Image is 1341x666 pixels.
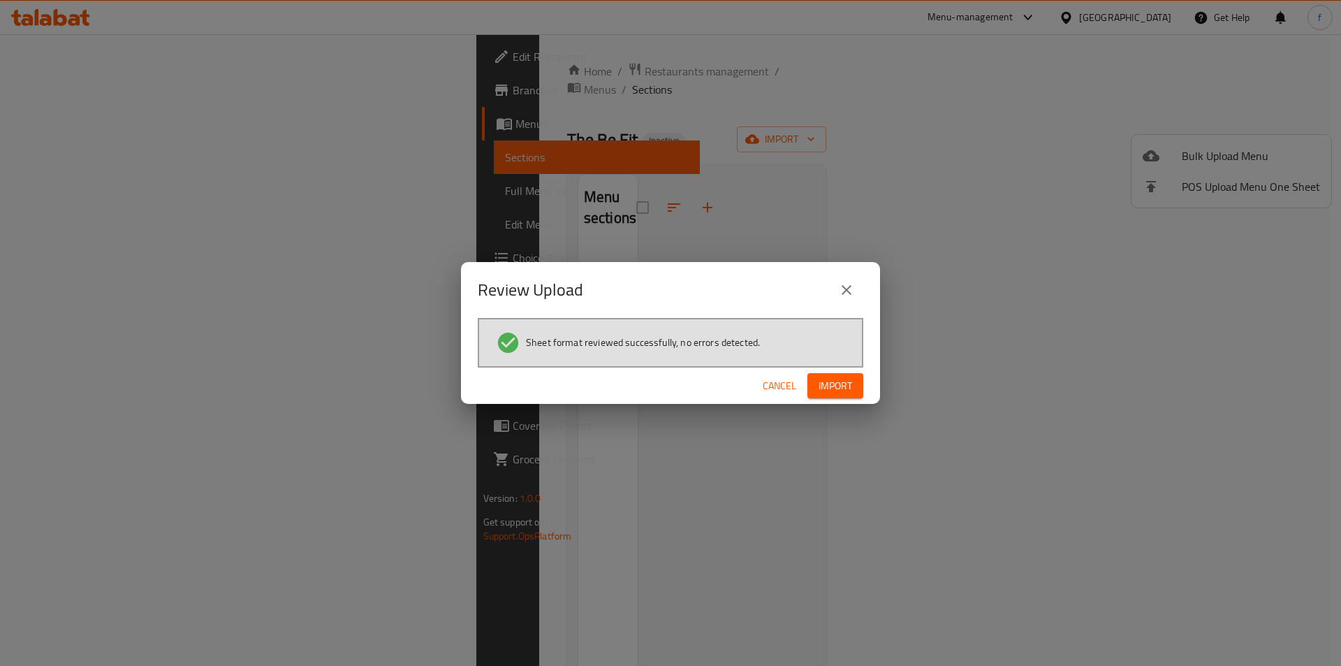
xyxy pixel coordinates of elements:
[807,373,863,399] button: Import
[526,335,760,349] span: Sheet format reviewed successfully, no errors detected.
[830,273,863,307] button: close
[763,377,796,395] span: Cancel
[819,377,852,395] span: Import
[757,373,802,399] button: Cancel
[478,279,583,301] h2: Review Upload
